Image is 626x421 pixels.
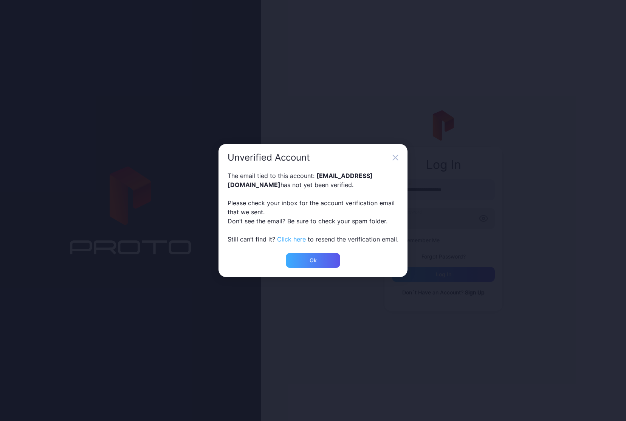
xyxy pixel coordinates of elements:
div: Unverified Account [228,153,389,162]
button: Click here [277,235,306,244]
button: Ok [286,253,340,268]
div: Ok [310,257,317,263]
div: Please check your inbox for the account verification email that we sent. [228,198,398,217]
div: Don’t see the email? Be sure to check your spam folder. [228,217,398,226]
div: The email tied to this account: has not yet been verified. [228,171,398,189]
div: Still can’t find it? to resend the verification email. [228,235,398,244]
